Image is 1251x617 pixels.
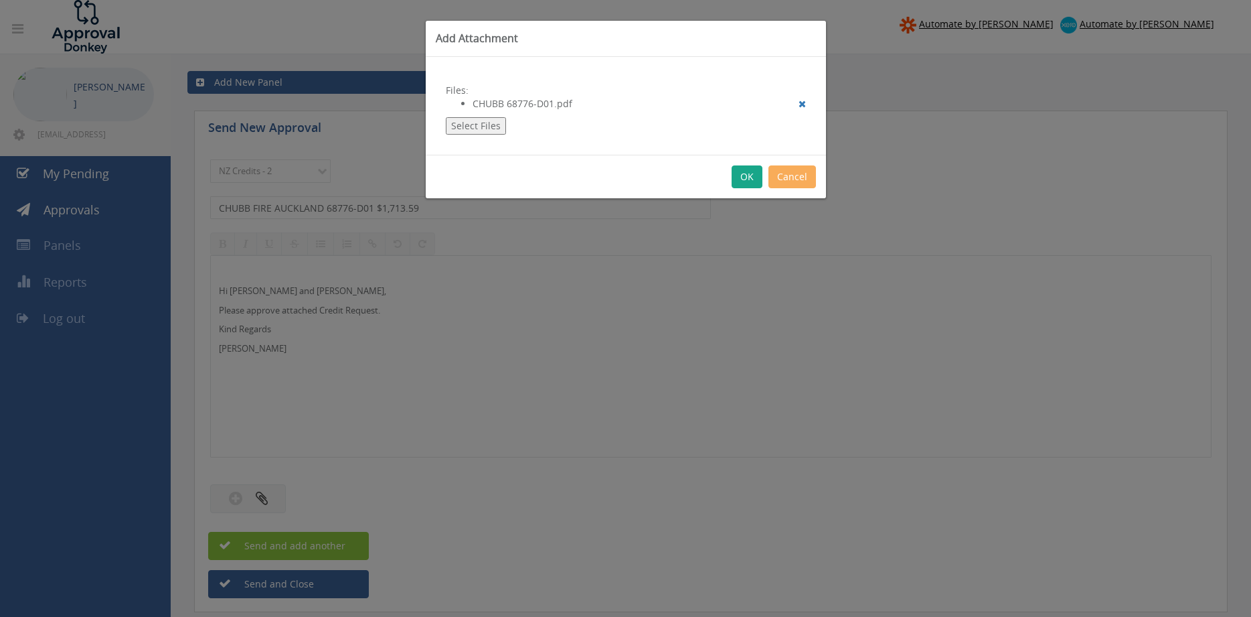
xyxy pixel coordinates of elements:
button: Cancel [768,165,816,188]
button: Select Files [446,117,506,135]
button: OK [732,165,762,188]
li: CHUBB 68776-D01.pdf [473,97,806,111]
div: Files: [426,57,826,155]
h3: Add Attachment [436,31,816,46]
